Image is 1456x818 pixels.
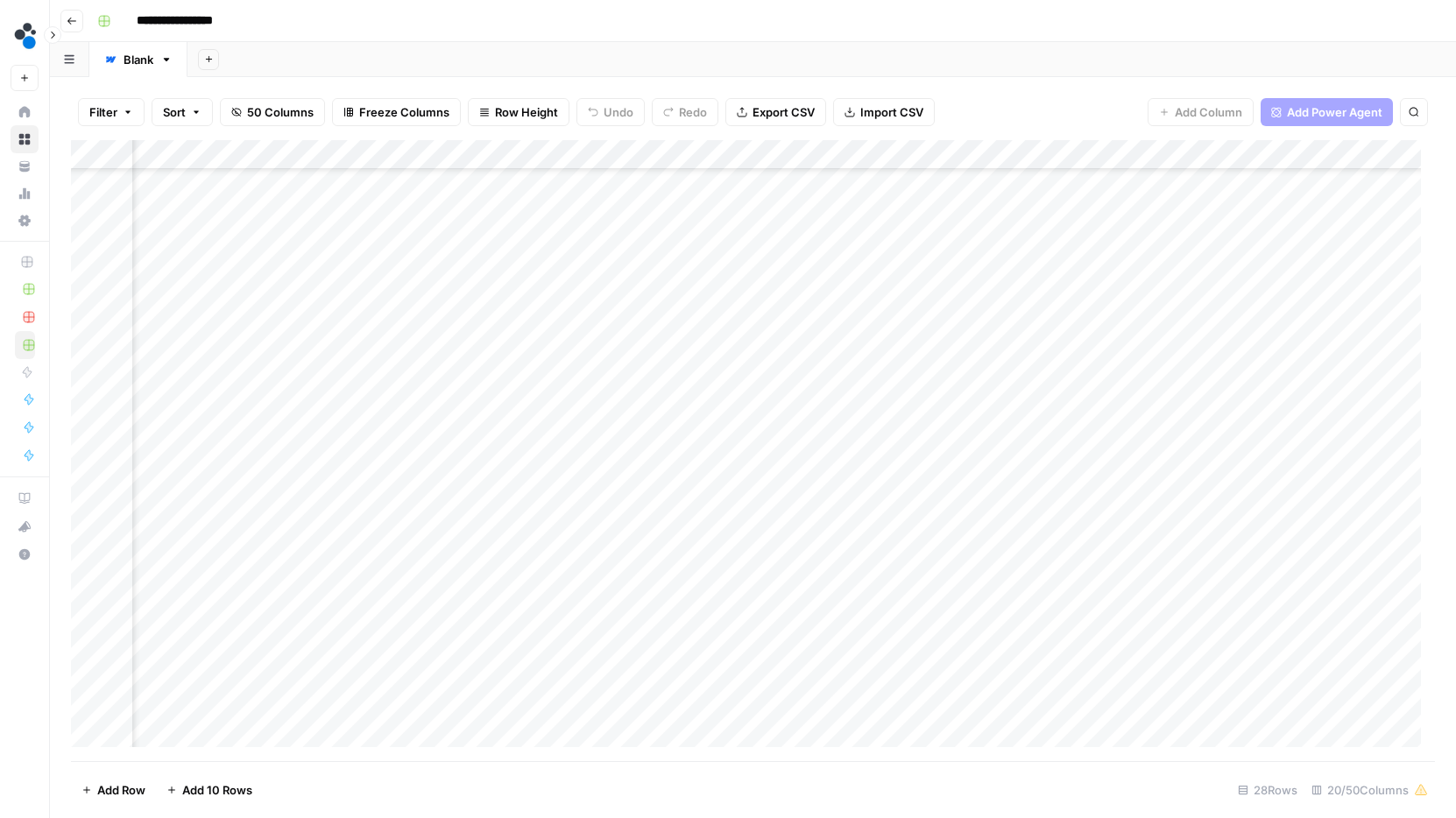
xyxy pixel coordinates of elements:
[156,776,263,804] button: Add 10 Rows
[1304,776,1435,804] div: 20/50 Columns
[11,98,39,126] a: Home
[11,207,39,235] a: Settings
[89,103,117,121] span: Filter
[359,103,449,121] span: Freeze Columns
[11,20,42,52] img: spot.ai Logo
[247,103,314,121] span: 50 Columns
[1148,98,1254,126] button: Add Column
[495,103,558,121] span: Row Height
[152,98,213,126] button: Sort
[71,776,156,804] button: Add Row
[753,103,815,121] span: Export CSV
[11,513,38,539] div: What's new?
[1287,103,1382,121] span: Add Power Agent
[468,98,569,126] button: Row Height
[78,98,145,126] button: Filter
[11,512,39,540] button: What's new?
[576,98,645,126] button: Undo
[860,103,923,121] span: Import CSV
[604,103,633,121] span: Undo
[1175,103,1242,121] span: Add Column
[652,98,718,126] button: Redo
[725,98,826,126] button: Export CSV
[11,14,39,58] button: Workspace: spot.ai
[11,540,39,568] button: Help + Support
[1261,98,1393,126] button: Add Power Agent
[11,180,39,208] a: Usage
[182,781,252,799] span: Add 10 Rows
[163,103,186,121] span: Sort
[124,51,153,68] div: Blank
[11,152,39,180] a: Your Data
[11,484,39,512] a: AirOps Academy
[332,98,461,126] button: Freeze Columns
[89,42,187,77] a: Blank
[11,125,39,153] a: Browse
[833,98,935,126] button: Import CSV
[97,781,145,799] span: Add Row
[679,103,707,121] span: Redo
[1231,776,1304,804] div: 28 Rows
[220,98,325,126] button: 50 Columns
